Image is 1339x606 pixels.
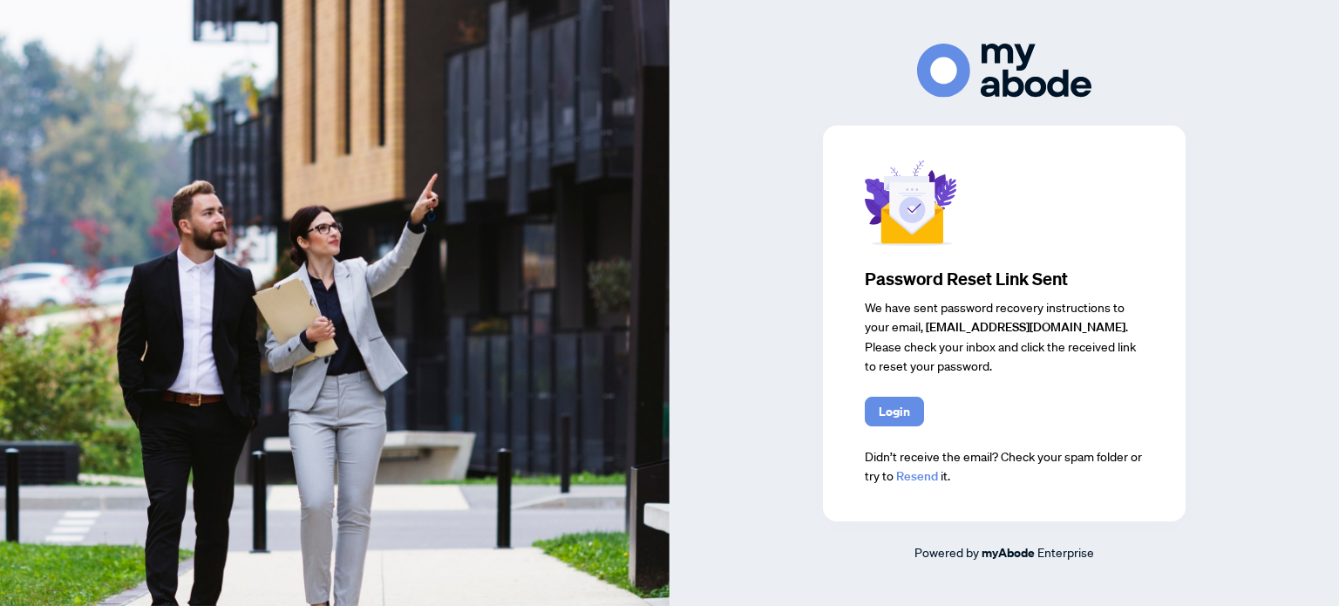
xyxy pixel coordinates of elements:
a: myAbode [982,543,1035,562]
h3: Password Reset Link sent [865,267,1144,291]
span: Login [879,398,910,426]
span: Powered by [914,544,979,560]
div: We have sent password recovery instructions to your email, . Please check your inbox and click th... [865,298,1144,376]
span: Enterprise [1037,544,1094,560]
div: Didn’t receive the email? Check your spam folder or try to it. [865,447,1144,487]
img: Mail Sent [865,160,956,246]
button: Login [865,397,924,426]
span: [EMAIL_ADDRESS][DOMAIN_NAME] [926,319,1125,335]
button: Resend [896,467,938,487]
img: ma-logo [917,44,1091,97]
